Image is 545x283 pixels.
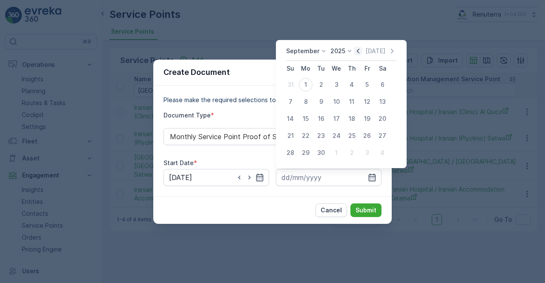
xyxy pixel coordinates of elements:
th: Saturday [375,61,390,76]
div: 3 [360,146,374,160]
p: Submit [356,206,376,214]
div: 2 [345,146,359,160]
button: Submit [350,203,381,217]
div: 2 [314,78,328,91]
div: 25 [345,129,359,143]
div: 27 [376,129,389,143]
p: Cancel [321,206,342,214]
div: 1 [330,146,343,160]
div: 21 [284,129,297,143]
div: 24 [330,129,343,143]
div: 8 [299,95,313,109]
div: 9 [314,95,328,109]
p: Create Document [163,66,230,78]
div: 4 [376,146,389,160]
div: 18 [345,112,359,126]
th: Thursday [344,61,359,76]
div: 31 [284,78,297,91]
div: 28 [284,146,297,160]
div: 26 [360,129,374,143]
div: 23 [314,129,328,143]
div: 30 [314,146,328,160]
div: 1 [299,78,313,91]
label: Document Type [163,111,211,119]
label: Start Date [163,159,194,166]
th: Sunday [283,61,298,76]
div: 22 [299,129,313,143]
div: 5 [360,78,374,91]
div: 19 [360,112,374,126]
input: dd/mm/yyyy [163,169,269,186]
th: Wednesday [329,61,344,76]
p: Please make the required selections to create your document. [163,96,381,104]
div: 29 [299,146,313,160]
p: September [286,47,319,55]
div: 10 [330,95,343,109]
th: Friday [359,61,375,76]
input: dd/mm/yyyy [276,169,381,186]
p: [DATE] [365,47,385,55]
div: 17 [330,112,343,126]
p: 2025 [330,47,345,55]
div: 12 [360,95,374,109]
div: 14 [284,112,297,126]
button: Cancel [316,203,347,217]
th: Monday [298,61,313,76]
div: 20 [376,112,389,126]
div: 13 [376,95,389,109]
div: 16 [314,112,328,126]
div: 4 [345,78,359,91]
th: Tuesday [313,61,329,76]
div: 11 [345,95,359,109]
div: 3 [330,78,343,91]
div: 6 [376,78,389,91]
div: 15 [299,112,313,126]
div: 7 [284,95,297,109]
